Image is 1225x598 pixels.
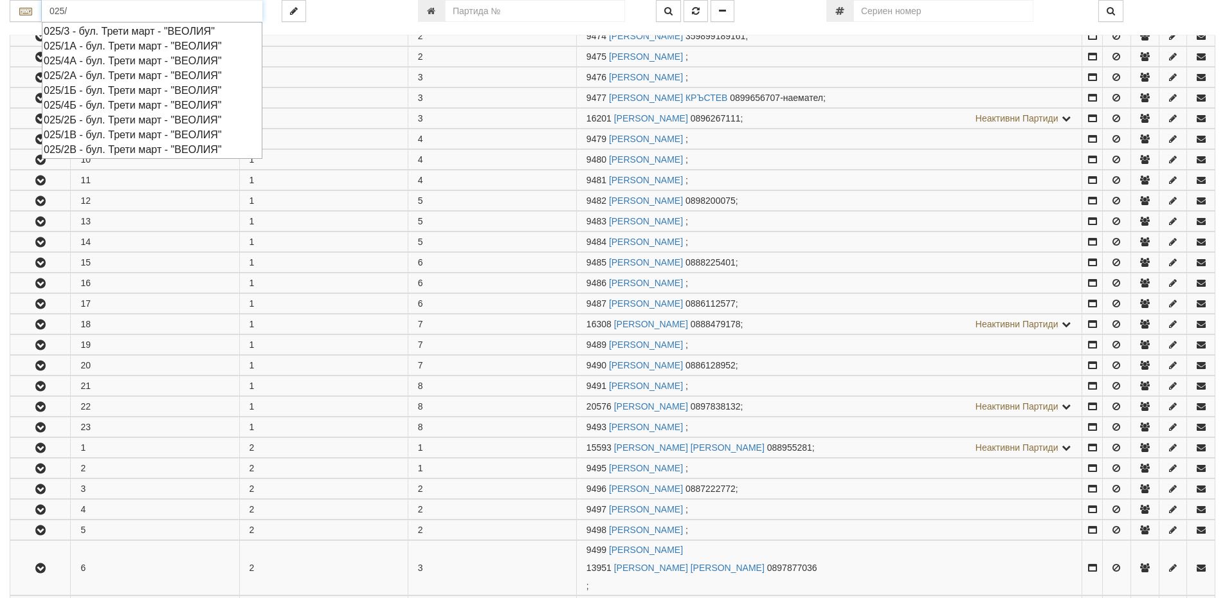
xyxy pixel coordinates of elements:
span: Партида № [586,422,606,432]
td: 1 [239,26,408,46]
span: Партида № [586,381,606,391]
td: ; [576,417,1082,437]
td: 1 [239,170,408,190]
a: [PERSON_NAME] [614,401,688,412]
td: ; [576,88,1082,108]
td: ; [576,68,1082,87]
div: 025/4Б - бул. Трети март - "ВЕОЛИЯ" [44,98,260,113]
span: Партида № [586,442,612,453]
td: 1 [239,397,408,417]
span: 3 [418,72,423,82]
a: [PERSON_NAME] [609,381,683,391]
td: ; [576,458,1082,478]
span: 6 [418,257,423,267]
span: 0888479178 [691,319,741,329]
td: 11 [71,170,239,190]
td: 16 [71,273,239,293]
span: 5 [418,216,423,226]
span: 1 [418,442,423,453]
td: 3 [71,479,239,499]
td: ; [576,314,1082,334]
span: Партида № [586,319,612,329]
span: Партида № [586,563,612,573]
a: [PERSON_NAME] [609,484,683,494]
td: 18 [71,314,239,334]
span: Партида № [586,216,606,226]
td: ; [576,109,1082,129]
span: 0899656707-наемател [730,93,823,103]
td: 22 [71,397,239,417]
a: [PERSON_NAME] [609,360,683,370]
span: Партида № [586,195,606,206]
td: 1 [239,417,408,437]
span: 4 [418,154,423,165]
span: 2 [418,484,423,494]
td: ; [576,376,1082,396]
span: 4 [418,134,423,144]
span: Партида № [586,175,606,185]
td: 2 [239,520,408,540]
span: 2 [418,51,423,62]
span: Партида № [586,401,612,412]
a: [PERSON_NAME] [PERSON_NAME] [614,442,765,453]
a: [PERSON_NAME] [609,175,683,185]
td: ; [576,150,1082,170]
div: 025/2В - бул. Трети март - "ВЕОЛИЯ" [44,142,260,157]
a: [PERSON_NAME] [609,298,683,309]
td: ; [576,294,1082,314]
span: 2 [418,31,423,41]
td: 1 [239,47,408,67]
td: 1 [239,88,408,108]
td: 2 [239,541,408,595]
td: ; [576,438,1082,458]
td: 1 [239,253,408,273]
span: 0898200075 [685,195,736,206]
span: Партида № [586,72,606,82]
a: [PERSON_NAME] [609,340,683,350]
span: 2 [418,504,423,514]
td: 19 [71,335,239,355]
span: 7 [418,360,423,370]
span: 0897877036 [767,563,817,573]
a: [PERSON_NAME] [614,113,688,123]
span: Партида № [586,504,606,514]
td: 2 [239,458,408,478]
td: ; [576,129,1082,149]
td: 1 [239,150,408,170]
a: [PERSON_NAME] [609,422,683,432]
td: 10 [71,150,239,170]
span: Партида № [586,360,606,370]
span: Партида № [586,298,606,309]
td: 1 [239,191,408,211]
a: [PERSON_NAME] [609,31,683,41]
td: ; [576,335,1082,355]
a: [PERSON_NAME] [609,51,683,62]
span: Партида № [586,31,606,41]
td: 2 [71,458,239,478]
td: 21 [71,376,239,396]
td: ; [576,356,1082,376]
span: Партида № [586,278,606,288]
a: [PERSON_NAME] [609,257,683,267]
span: Партида № [586,154,606,165]
div: 025/3 - бул. Трети март - "ВЕОЛИЯ" [44,24,260,39]
div: 025/1Б - бул. Трети март - "ВЕОЛИЯ" [44,83,260,98]
span: 0886112577 [685,298,736,309]
span: 0887222772 [685,484,736,494]
span: 8 [418,422,423,432]
td: 1 [239,376,408,396]
span: 2 [418,525,423,535]
td: 2 [239,500,408,520]
td: 15 [71,253,239,273]
span: 4 [418,175,423,185]
span: 0886128952 [685,360,736,370]
td: ; [576,541,1082,595]
a: [PERSON_NAME] [609,463,683,473]
td: 13 [71,212,239,231]
span: 5 [418,237,423,247]
span: 8 [418,381,423,391]
td: ; [576,479,1082,499]
div: 025/4А - бул. Трети март - "ВЕОЛИЯ" [44,53,260,68]
span: Партида № [586,257,606,267]
span: 359899189161 [685,31,745,41]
